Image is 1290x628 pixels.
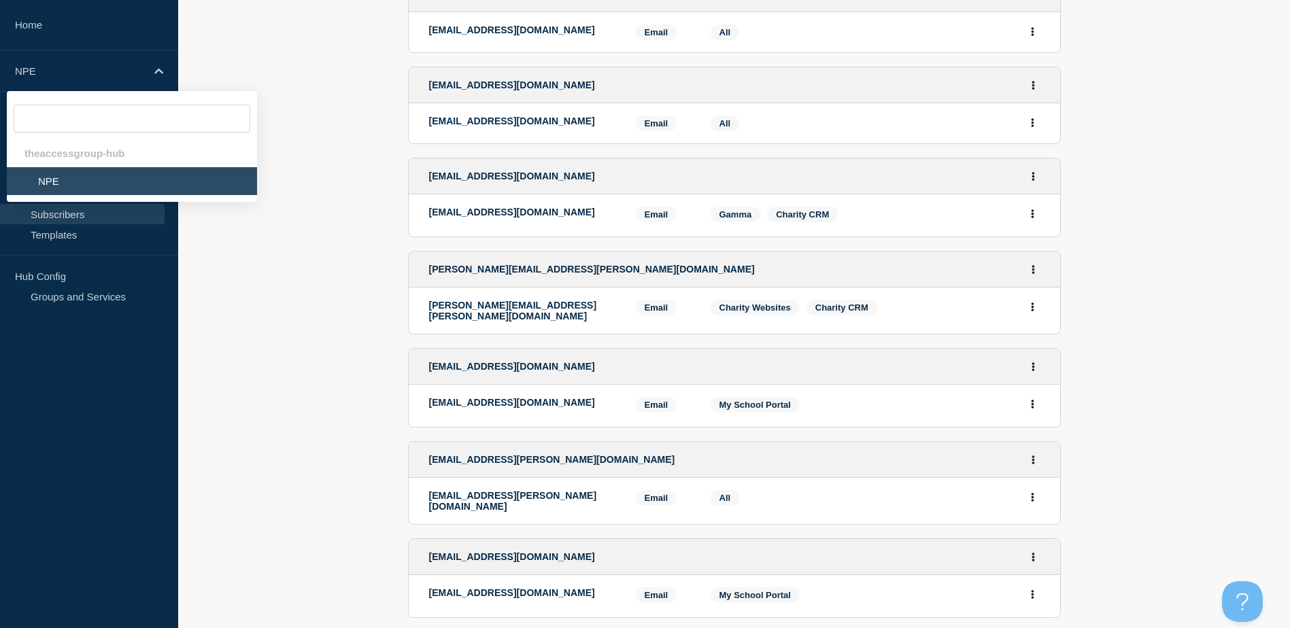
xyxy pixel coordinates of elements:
[636,397,677,413] span: Email
[429,551,595,562] span: [EMAIL_ADDRESS][DOMAIN_NAME]
[776,209,829,220] span: Charity CRM
[719,400,791,410] span: My School Portal
[429,116,615,126] p: [EMAIL_ADDRESS][DOMAIN_NAME]
[429,171,595,181] span: [EMAIL_ADDRESS][DOMAIN_NAME]
[1222,581,1263,622] iframe: Help Scout Beacon - Open
[429,300,615,321] p: [PERSON_NAME][EMAIL_ADDRESS][PERSON_NAME][DOMAIN_NAME]
[1025,356,1042,377] button: Actions
[1024,112,1041,133] button: Actions
[15,65,146,77] p: NPE
[7,139,257,167] div: theaccessgroup-hub
[636,116,677,131] span: Email
[1025,75,1042,96] button: Actions
[636,24,677,40] span: Email
[1025,546,1042,568] button: Actions
[719,493,731,503] span: All
[719,209,752,220] span: Gamma
[1025,449,1042,470] button: Actions
[815,302,868,313] span: Charity CRM
[719,27,731,37] span: All
[7,167,257,195] li: NPE
[719,302,791,313] span: Charity Websites
[636,300,677,315] span: Email
[719,118,731,128] span: All
[1024,487,1041,508] button: Actions
[429,207,615,217] p: [EMAIL_ADDRESS][DOMAIN_NAME]
[429,24,615,35] p: [EMAIL_ADDRESS][DOMAIN_NAME]
[429,264,755,275] span: [PERSON_NAME][EMAIL_ADDRESS][PERSON_NAME][DOMAIN_NAME]
[1025,259,1042,280] button: Actions
[1025,166,1042,187] button: Actions
[636,587,677,603] span: Email
[429,490,615,512] p: [EMAIL_ADDRESS][PERSON_NAME][DOMAIN_NAME]
[429,587,615,598] p: [EMAIL_ADDRESS][DOMAIN_NAME]
[429,454,675,465] span: [EMAIL_ADDRESS][PERSON_NAME][DOMAIN_NAME]
[1024,21,1041,42] button: Actions
[636,207,677,222] span: Email
[429,361,595,372] span: [EMAIL_ADDRESS][DOMAIN_NAME]
[1024,203,1041,224] button: Actions
[429,397,615,408] p: [EMAIL_ADDRESS][DOMAIN_NAME]
[1024,394,1041,415] button: Actions
[429,80,595,90] span: [EMAIL_ADDRESS][DOMAIN_NAME]
[719,590,791,600] span: My School Portal
[636,490,677,506] span: Email
[1024,296,1041,317] button: Actions
[1024,584,1041,605] button: Actions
